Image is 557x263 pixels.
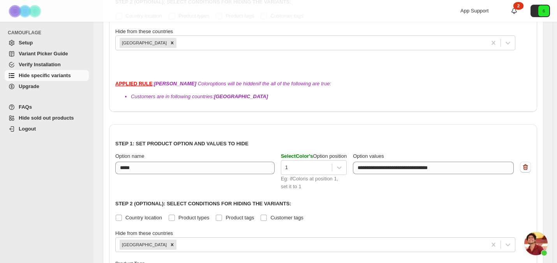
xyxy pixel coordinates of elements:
span: Setup [19,40,33,46]
span: App Support [460,8,488,14]
a: 2 [510,7,518,15]
a: Hide specific variants [5,70,89,81]
span: CAMOUFLAGE [8,30,90,36]
div: : Color options will be hidden if the all of the following are true: [115,80,531,101]
div: Eg: if Color is at position 1, set it to 1 [281,175,347,191]
span: Hide specific variants [19,72,71,78]
div: Remove United Kingdom [168,240,176,250]
span: Customers are in following countries: [131,94,268,99]
a: Logout [5,124,89,134]
span: Upgrade [19,83,39,89]
span: Hide sold out products [19,115,74,121]
span: Hide from these countries [115,28,173,34]
span: Logout [19,126,36,132]
span: Variant Picker Guide [19,51,68,56]
div: Open chat [524,232,548,255]
div: Remove United Kingdom [168,38,176,48]
text: 6 [543,9,545,13]
span: Verify Installation [19,62,61,67]
span: Option name [115,153,144,159]
span: Option position [281,153,347,159]
span: Product tags [226,215,254,221]
a: Variant Picker Guide [5,48,89,59]
strong: APPLIED RULE [115,81,152,86]
span: Country location [125,215,162,221]
span: FAQs [19,104,32,110]
button: Avatar with initials 6 [531,5,550,17]
span: Option values [353,153,384,159]
a: Verify Installation [5,59,89,70]
span: Customer tags [270,215,303,221]
a: FAQs [5,102,89,113]
a: Hide sold out products [5,113,89,124]
span: Avatar with initials 6 [538,5,549,16]
b: [GEOGRAPHIC_DATA] [214,94,268,99]
div: 2 [513,2,524,10]
b: [PERSON_NAME] [154,81,196,86]
img: Camouflage [6,0,45,22]
div: [GEOGRAPHIC_DATA] [120,240,168,250]
p: Step 2 (Optional): Select conditions for hiding the variants: [115,200,531,208]
span: Product types [178,215,210,221]
a: Upgrade [5,81,89,92]
span: Select Color 's [281,153,313,159]
div: [GEOGRAPHIC_DATA] [120,38,168,48]
span: Hide from these countries [115,230,173,236]
p: Step 1: Set product option and values to hide [115,140,531,148]
a: Setup [5,37,89,48]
